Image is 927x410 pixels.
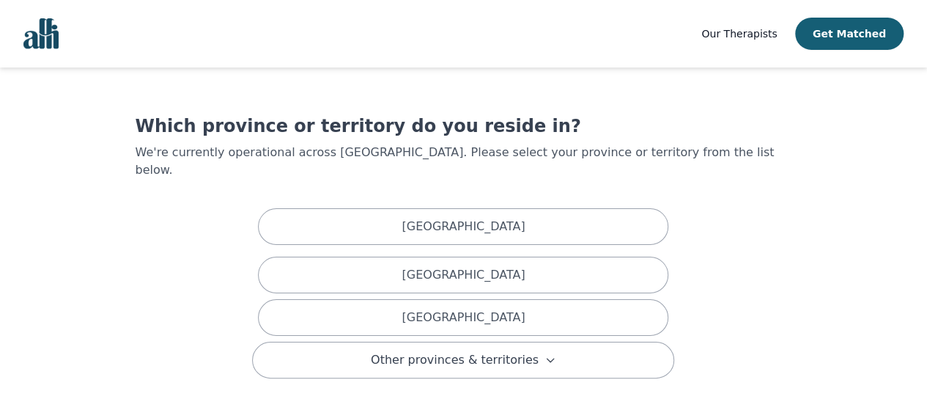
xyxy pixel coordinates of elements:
[135,144,791,179] p: We're currently operational across [GEOGRAPHIC_DATA]. Please select your province or territory fr...
[795,18,904,50] button: Get Matched
[701,25,777,43] a: Our Therapists
[252,342,674,378] button: Other provinces & territories
[402,266,525,284] p: [GEOGRAPHIC_DATA]
[371,351,539,369] span: Other provinces & territories
[23,18,59,49] img: alli logo
[701,28,777,40] span: Our Therapists
[402,309,525,326] p: [GEOGRAPHIC_DATA]
[402,218,525,235] p: [GEOGRAPHIC_DATA]
[135,114,791,138] h1: Which province or territory do you reside in?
